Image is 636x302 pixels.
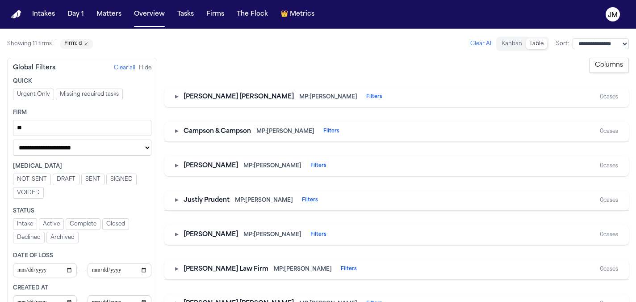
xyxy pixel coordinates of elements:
span: Active [43,221,60,228]
span: MP: [PERSON_NAME] [243,231,301,238]
button: Day 1 [64,6,88,22]
button: Kanban [498,38,526,49]
button: Closed [102,218,129,230]
button: Toggle firm section [175,230,178,239]
button: Filters [341,266,357,273]
button: Filters [310,231,326,238]
button: Columns [589,58,629,73]
button: VOIDED [13,187,44,199]
button: NOT_SENT [13,174,51,185]
span: DRAFT [57,176,75,183]
button: Intake [13,218,37,230]
span: Missing required tasks [60,91,119,98]
div: 0 cases [600,128,618,135]
span: Intake [17,221,33,228]
span: Campson & Campson [184,127,251,136]
button: Filters [310,162,326,170]
button: Clear all [114,64,135,72]
span: Complete [70,221,96,228]
button: Toggle firm section [175,162,178,170]
button: Filters [302,197,318,204]
button: Urgent Only [13,89,54,100]
div: 0 cases [600,162,618,170]
span: NOT_SENT [17,176,47,183]
div: [MEDICAL_DATA] [13,163,151,170]
button: Complete [66,218,100,230]
button: Clear All [470,40,493,47]
button: Filters [366,94,382,101]
button: Toggle firm section [175,196,178,205]
span: VOIDED [17,189,40,196]
button: SENT [81,174,105,185]
button: The Flock [233,6,272,22]
span: Archived [50,234,75,241]
button: Matters [93,6,125,22]
div: Status [13,208,151,215]
button: Archived [46,232,79,243]
span: MP: [PERSON_NAME] [256,128,314,135]
button: Declined [13,232,45,243]
div: 0 cases [600,197,618,204]
div: Date of Loss [13,252,151,259]
span: [PERSON_NAME] [184,162,238,170]
button: DRAFT [53,174,79,185]
div: Firm [13,109,151,116]
button: Firms [203,6,228,22]
button: Remove Firm: d [64,41,89,47]
select: Managing paralegal [13,140,151,156]
span: MP: [PERSON_NAME] [235,197,293,204]
button: crownMetrics [277,6,318,22]
div: Created At [13,285,151,292]
button: SIGNED [106,174,137,185]
div: Global Filters [13,64,55,72]
div: 0 cases [600,94,618,101]
span: MP: [PERSON_NAME] [299,94,357,101]
select: Sort [573,38,629,49]
button: Intakes [29,6,59,22]
button: Toggle firm section [175,127,178,136]
span: SIGNED [110,176,133,183]
div: 0 cases [600,231,618,238]
img: Finch Logo [11,10,21,19]
span: Showing 11 firms [7,40,52,47]
span: MP: [PERSON_NAME] [243,162,301,170]
span: Closed [106,221,125,228]
span: [PERSON_NAME] [PERSON_NAME] [184,93,294,102]
button: Toggle firm section [175,265,178,274]
div: 0 cases [600,266,618,273]
button: Hide [139,64,151,72]
span: Firm: d [64,41,82,47]
button: Table [526,38,547,49]
button: Missing required tasks [56,89,123,100]
span: [PERSON_NAME] [184,230,238,239]
a: Home [11,10,21,19]
span: Sort: [556,40,569,47]
button: Active [39,218,64,230]
span: Urgent Only [17,91,50,98]
span: | [55,40,57,47]
span: Justly Prudent [184,196,230,205]
span: SENT [85,176,100,183]
div: Quick [13,78,151,85]
button: Filters [323,128,339,135]
button: Overview [130,6,168,22]
span: MP: [PERSON_NAME] [274,266,332,273]
button: Tasks [174,6,197,22]
span: – [80,265,84,276]
button: Toggle firm section [175,93,178,102]
span: Declined [17,234,41,241]
span: [PERSON_NAME] Law Firm [184,265,268,274]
